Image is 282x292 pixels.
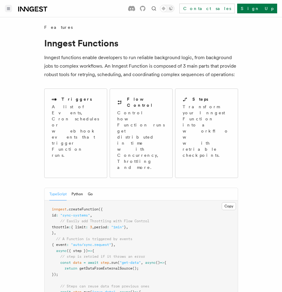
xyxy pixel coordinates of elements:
[60,219,149,223] span: // Easily add Throttling with Flow Control
[88,188,93,200] button: Go
[67,243,69,247] span: :
[156,260,160,265] span: ()
[88,260,98,265] span: await
[113,243,115,247] span: ,
[60,260,71,265] span: const
[183,104,231,158] p: Transform your Inngest Function into a workflow with retriable checkpoints.
[56,237,132,241] span: // A Function is triggered by events
[98,207,103,211] span: ({
[5,5,12,12] button: Toggle navigation
[237,4,277,13] a: Sign Up
[52,243,67,247] span: { event
[86,225,88,229] span: :
[88,249,92,253] span: =>
[44,53,238,79] p: Inngest functions enable developers to run reliable background logic, from background jobs to com...
[69,225,71,229] span: :
[79,266,132,270] span: getDataFromExternalSource
[160,5,174,12] button: Toggle dark mode
[109,260,118,265] span: .run
[44,89,107,178] a: TriggersA list of Events, Cron schedules or webhook events that trigger Function runs.
[117,110,165,170] p: Control how Function runs get distributed in time with Concurrency, Throttling and more.
[179,4,235,13] a: Contact sales
[101,260,109,265] span: step
[73,260,81,265] span: data
[71,243,111,247] span: "auto/sync.request"
[90,225,92,229] span: 3
[92,249,94,253] span: {
[56,213,58,217] span: :
[92,225,94,229] span: ,
[90,213,92,217] span: ,
[44,24,73,30] span: Features
[94,225,107,229] span: period
[49,188,67,200] button: TypeScript
[84,260,86,265] span: =
[222,202,236,210] button: Copy
[110,89,173,178] a: Flow ControlControl how Function runs get distributed in time with Concurrency, Throttling and more.
[60,213,90,217] span: "sync-systems"
[164,260,166,265] span: {
[132,266,139,270] span: ();
[175,89,238,178] a: StepsTransform your Inngest Function into a workflow with retriable checkpoints.
[118,260,120,265] span: (
[67,207,98,211] span: .createFunction
[44,38,238,49] h1: Inngest Functions
[61,96,92,102] h2: Triggers
[71,188,83,200] button: Python
[52,231,54,235] span: }
[54,231,56,235] span: ,
[150,5,158,12] button: Find something...
[56,249,67,253] span: async
[124,225,126,229] span: }
[52,225,69,229] span: throttle
[52,207,67,211] span: inngest
[141,260,143,265] span: ,
[52,272,58,277] span: });
[52,104,100,158] p: A list of Events, Cron schedules or webhook events that trigger Function runs.
[71,225,86,229] span: { limit
[107,225,109,229] span: :
[192,96,208,102] h2: Steps
[127,96,165,108] h2: Flow Control
[65,266,77,270] span: return
[111,243,113,247] span: }
[60,254,145,259] span: // step is retried if it throws an error
[145,260,156,265] span: async
[120,260,141,265] span: "get-data"
[160,260,164,265] span: =>
[111,225,124,229] span: "1min"
[60,284,149,288] span: // Steps can reuse data from previous ones
[52,213,56,217] span: id
[67,249,88,253] span: ({ step })
[126,225,128,229] span: ,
